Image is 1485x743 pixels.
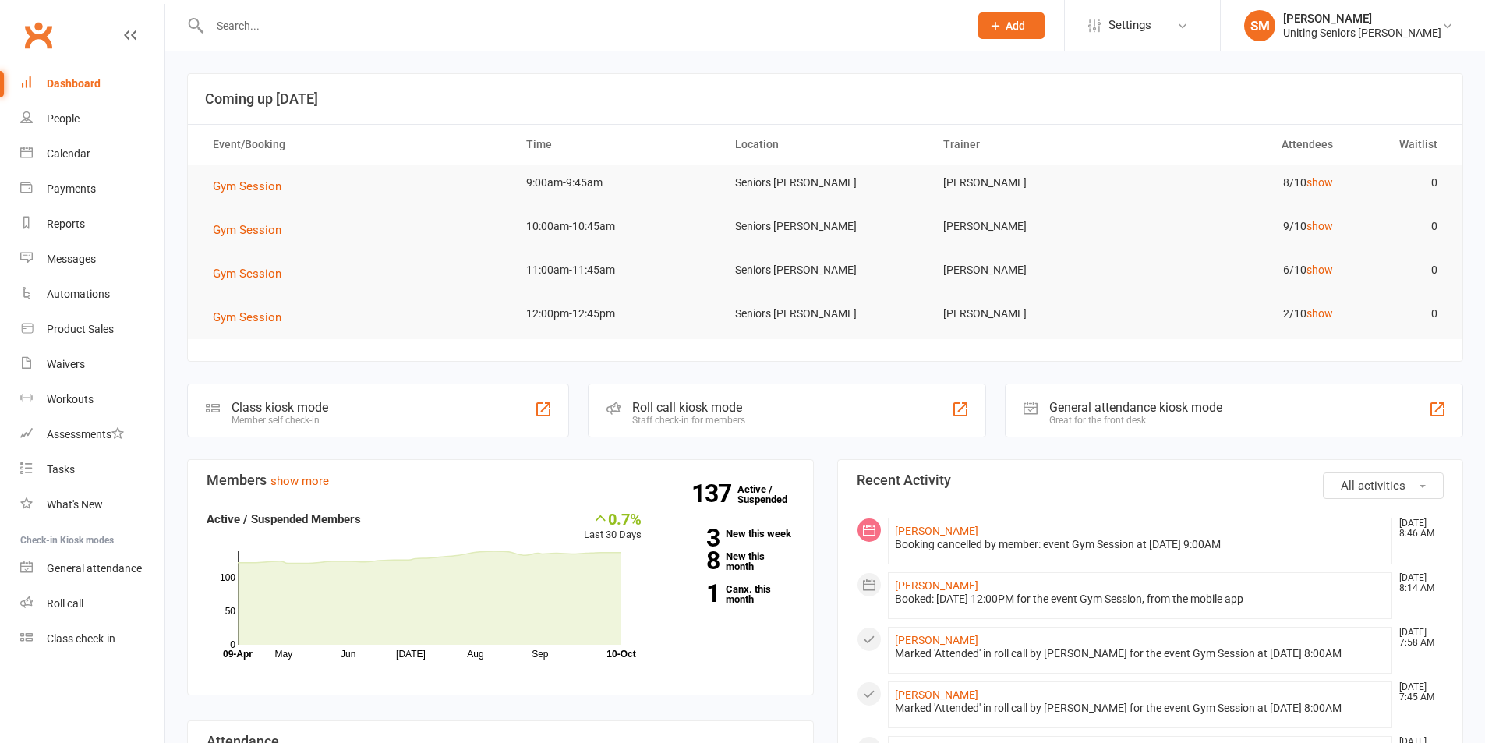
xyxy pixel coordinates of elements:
[1306,307,1333,320] a: show
[19,16,58,55] a: Clubworx
[1323,472,1444,499] button: All activities
[737,472,806,516] a: 137Active / Suspended
[47,498,103,511] div: What's New
[47,147,90,160] div: Calendar
[1283,26,1441,40] div: Uniting Seniors [PERSON_NAME]
[1108,8,1151,43] span: Settings
[1347,165,1451,201] td: 0
[20,277,164,312] a: Automations
[1306,220,1333,232] a: show
[665,582,720,605] strong: 1
[20,417,164,452] a: Assessments
[929,252,1138,288] td: [PERSON_NAME]
[47,112,80,125] div: People
[512,295,721,332] td: 12:00pm-12:45pm
[47,393,94,405] div: Workouts
[47,597,83,610] div: Roll call
[1391,682,1443,702] time: [DATE] 7:45 AM
[929,295,1138,332] td: [PERSON_NAME]
[20,101,164,136] a: People
[213,177,292,196] button: Gym Session
[20,136,164,172] a: Calendar
[213,223,281,237] span: Gym Session
[1347,208,1451,245] td: 0
[895,634,978,646] a: [PERSON_NAME]
[20,242,164,277] a: Messages
[213,310,281,324] span: Gym Session
[47,182,96,195] div: Payments
[20,551,164,586] a: General attendance kiosk mode
[20,382,164,417] a: Workouts
[20,172,164,207] a: Payments
[232,400,328,415] div: Class kiosk mode
[512,165,721,201] td: 9:00am-9:45am
[721,208,930,245] td: Seniors [PERSON_NAME]
[857,472,1444,488] h3: Recent Activity
[47,218,85,230] div: Reports
[270,474,329,488] a: show more
[199,125,512,165] th: Event/Booking
[1306,264,1333,276] a: show
[721,165,930,201] td: Seniors [PERSON_NAME]
[929,208,1138,245] td: [PERSON_NAME]
[1347,125,1451,165] th: Waitlist
[20,452,164,487] a: Tasks
[20,586,164,621] a: Roll call
[47,428,124,440] div: Assessments
[691,482,737,505] strong: 137
[929,165,1138,201] td: [PERSON_NAME]
[1006,19,1025,32] span: Add
[213,179,281,193] span: Gym Session
[20,347,164,382] a: Waivers
[632,400,745,415] div: Roll call kiosk mode
[207,472,794,488] h3: Members
[895,538,1386,551] div: Booking cancelled by member: event Gym Session at [DATE] 9:00AM
[895,579,978,592] a: [PERSON_NAME]
[47,288,110,300] div: Automations
[207,512,361,526] strong: Active / Suspended Members
[721,295,930,332] td: Seniors [PERSON_NAME]
[512,252,721,288] td: 11:00am-11:45am
[47,253,96,265] div: Messages
[721,252,930,288] td: Seniors [PERSON_NAME]
[665,526,720,550] strong: 3
[584,510,642,543] div: Last 30 Days
[1306,176,1333,189] a: show
[1283,12,1441,26] div: [PERSON_NAME]
[665,551,794,571] a: 8New this month
[512,125,721,165] th: Time
[205,15,958,37] input: Search...
[1138,125,1347,165] th: Attendees
[47,77,101,90] div: Dashboard
[665,584,794,604] a: 1Canx. this month
[978,12,1045,39] button: Add
[47,562,142,575] div: General attendance
[47,463,75,476] div: Tasks
[512,208,721,245] td: 10:00am-10:45am
[213,308,292,327] button: Gym Session
[47,632,115,645] div: Class check-in
[1347,252,1451,288] td: 0
[1244,10,1275,41] div: SM
[895,647,1386,660] div: Marked 'Attended' in roll call by [PERSON_NAME] for the event Gym Session at [DATE] 8:00AM
[47,323,114,335] div: Product Sales
[584,510,642,527] div: 0.7%
[929,125,1138,165] th: Trainer
[232,415,328,426] div: Member self check-in
[1391,573,1443,593] time: [DATE] 8:14 AM
[1138,208,1347,245] td: 9/10
[895,593,1386,606] div: Booked: [DATE] 12:00PM for the event Gym Session, from the mobile app
[895,688,978,701] a: [PERSON_NAME]
[1341,479,1405,493] span: All activities
[1138,165,1347,201] td: 8/10
[20,66,164,101] a: Dashboard
[20,621,164,656] a: Class kiosk mode
[895,702,1386,715] div: Marked 'Attended' in roll call by [PERSON_NAME] for the event Gym Session at [DATE] 8:00AM
[1391,518,1443,539] time: [DATE] 8:46 AM
[665,549,720,572] strong: 8
[20,487,164,522] a: What's New
[213,221,292,239] button: Gym Session
[213,264,292,283] button: Gym Session
[205,91,1445,107] h3: Coming up [DATE]
[47,358,85,370] div: Waivers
